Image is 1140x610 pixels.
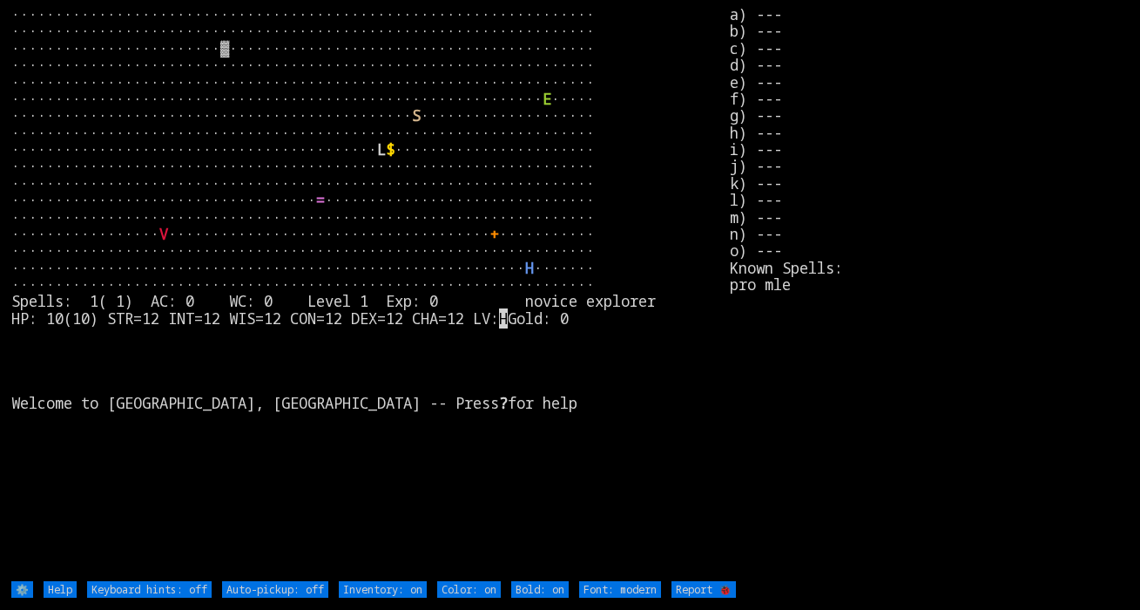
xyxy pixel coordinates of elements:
input: Color: on [437,581,501,598]
input: Keyboard hints: off [87,581,212,598]
font: H [525,258,534,278]
font: V [159,224,168,244]
mark: H [499,308,508,329]
input: Font: modern [579,581,661,598]
font: L [377,139,386,159]
font: + [490,224,499,244]
input: Auto-pickup: off [222,581,328,598]
font: E [543,89,551,109]
input: Inventory: on [339,581,427,598]
input: Bold: on [511,581,569,598]
font: = [316,190,325,210]
input: Help [44,581,77,598]
b: ? [499,393,508,413]
stats: a) --- b) --- c) --- d) --- e) --- f) --- g) --- h) --- i) --- j) --- k) --- l) --- m) --- n) ---... [730,6,1129,579]
input: Report 🐞 [671,581,736,598]
font: S [412,105,421,125]
larn: ··································································· ·····························... [11,6,730,579]
font: $ [386,139,395,159]
input: ⚙️ [11,581,33,598]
